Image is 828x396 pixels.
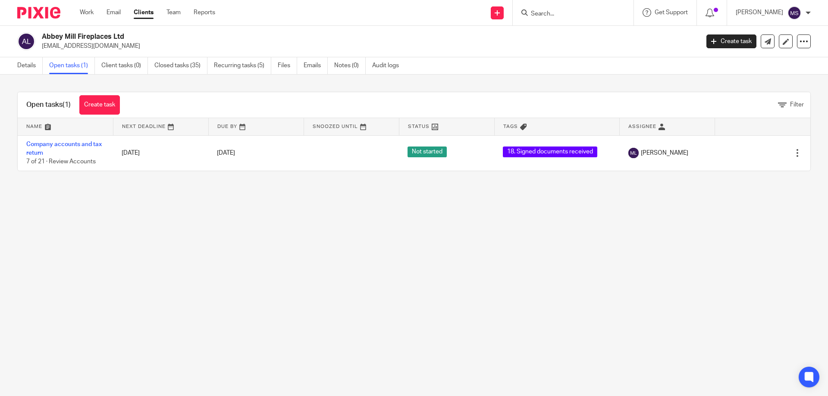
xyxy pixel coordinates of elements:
h2: Abbey Mill Fireplaces Ltd [42,32,563,41]
span: [PERSON_NAME] [641,149,688,157]
a: Company accounts and tax return [26,141,102,156]
span: Snoozed Until [313,124,358,129]
span: Status [408,124,430,129]
a: Audit logs [372,57,405,74]
a: Files [278,57,297,74]
td: [DATE] [113,135,208,171]
a: Closed tasks (35) [154,57,207,74]
a: Client tasks (0) [101,57,148,74]
span: 7 of 21 · Review Accounts [26,159,96,165]
span: Tags [503,124,518,129]
img: svg%3E [628,148,639,158]
img: svg%3E [17,32,35,50]
p: [EMAIL_ADDRESS][DOMAIN_NAME] [42,42,693,50]
a: Emails [304,57,328,74]
a: Team [166,8,181,17]
span: 18. Signed documents received [503,147,597,157]
a: Email [107,8,121,17]
a: Create task [79,95,120,115]
a: Create task [706,34,756,48]
h1: Open tasks [26,100,71,109]
input: Search [530,10,608,18]
a: Reports [194,8,215,17]
span: Get Support [655,9,688,16]
span: Not started [408,147,447,157]
span: [DATE] [217,150,235,156]
span: Filter [790,102,804,108]
a: Notes (0) [334,57,366,74]
img: Pixie [17,7,60,19]
a: Open tasks (1) [49,57,95,74]
a: Details [17,57,43,74]
p: [PERSON_NAME] [736,8,783,17]
a: Work [80,8,94,17]
img: svg%3E [787,6,801,20]
span: (1) [63,101,71,108]
a: Recurring tasks (5) [214,57,271,74]
a: Clients [134,8,154,17]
